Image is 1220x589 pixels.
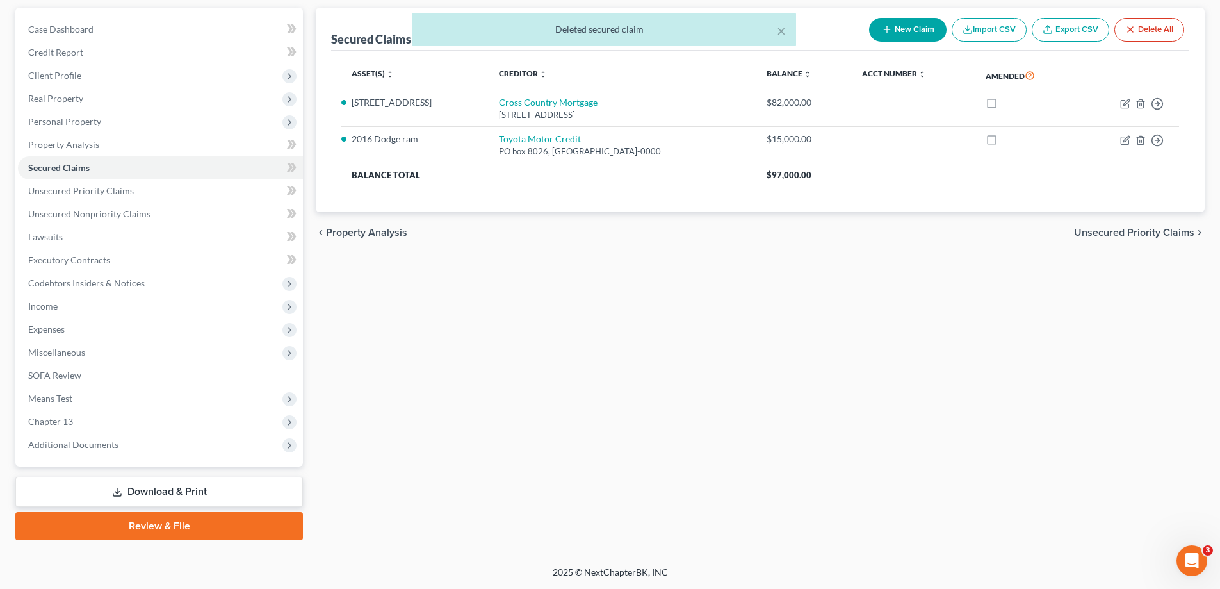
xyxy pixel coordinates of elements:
span: Personal Property [28,116,101,127]
a: Executory Contracts [18,249,303,272]
span: Codebtors Insiders & Notices [28,278,145,288]
span: Unsecured Nonpriority Claims [28,208,150,219]
span: $97,000.00 [767,170,811,180]
span: 3 [1203,545,1213,556]
span: Lawsuits [28,231,63,242]
div: PO box 8026, [GEOGRAPHIC_DATA]-0000 [499,145,745,158]
span: SOFA Review [28,370,81,381]
span: Unsecured Priority Claims [1074,228,1194,238]
a: Balance unfold_more [767,69,811,78]
a: Lawsuits [18,226,303,249]
span: Property Analysis [326,228,407,238]
div: [STREET_ADDRESS] [499,109,745,121]
span: Additional Documents [28,439,118,450]
span: Secured Claims [28,162,90,173]
span: Real Property [28,93,83,104]
span: Credit Report [28,47,83,58]
div: 2025 © NextChapterBK, INC [245,566,975,589]
i: unfold_more [804,71,811,78]
div: Deleted secured claim [422,23,786,36]
a: Unsecured Priority Claims [18,179,303,203]
iframe: Intercom live chat [1176,545,1207,576]
li: 2016 Dodge ram [352,133,478,145]
li: [STREET_ADDRESS] [352,96,478,109]
i: unfold_more [539,71,547,78]
i: chevron_left [316,228,326,238]
span: Executory Contracts [28,254,110,265]
span: Miscellaneous [28,347,85,358]
th: Amended [975,61,1078,90]
a: Cross Country Mortgage [499,97,598,108]
button: × [777,23,786,38]
a: Unsecured Nonpriority Claims [18,203,303,226]
th: Balance Total [341,163,756,187]
a: Review & File [15,512,303,540]
span: Unsecured Priority Claims [28,185,134,196]
i: chevron_right [1194,228,1205,238]
button: Unsecured Priority Claims chevron_right [1074,228,1205,238]
div: $15,000.00 [767,133,842,145]
i: unfold_more [386,71,394,78]
span: Client Profile [28,70,81,81]
a: SOFA Review [18,364,303,387]
a: Secured Claims [18,156,303,179]
i: unfold_more [918,71,926,78]
a: Download & Print [15,477,303,507]
span: Income [28,301,58,311]
span: Means Test [28,393,72,404]
span: Property Analysis [28,139,99,150]
span: Expenses [28,324,65,335]
a: Property Analysis [18,133,303,156]
a: Creditor unfold_more [499,69,547,78]
span: Chapter 13 [28,416,73,427]
button: chevron_left Property Analysis [316,228,407,238]
a: Toyota Motor Credit [499,133,581,144]
a: Acct Number unfold_more [862,69,926,78]
a: Asset(s) unfold_more [352,69,394,78]
div: $82,000.00 [767,96,842,109]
